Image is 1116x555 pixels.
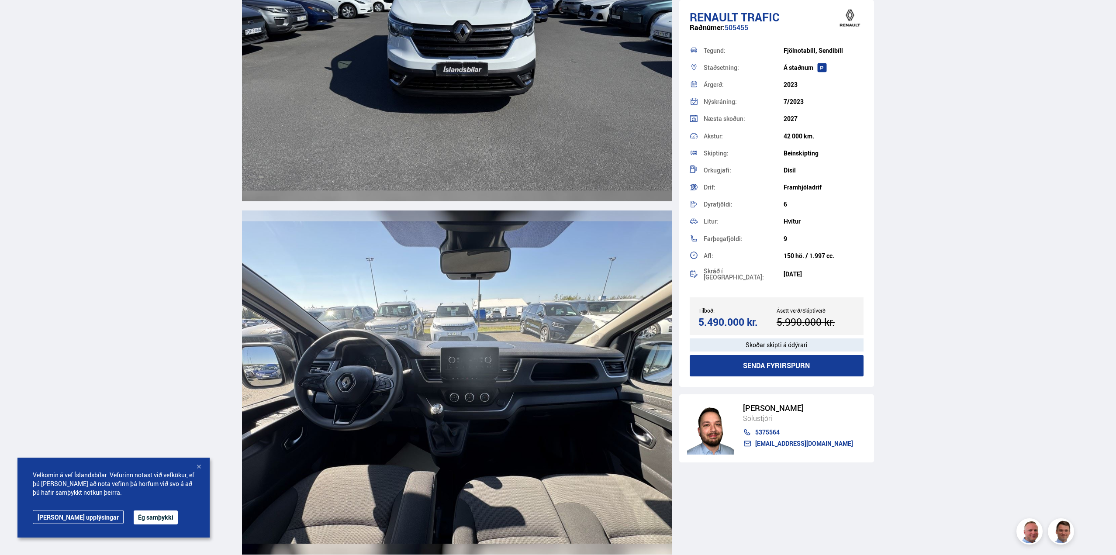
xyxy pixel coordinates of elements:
div: Drif: [704,184,784,190]
span: Renault [690,9,738,25]
a: [EMAIL_ADDRESS][DOMAIN_NAME] [743,440,853,447]
div: 505455 [690,24,864,41]
div: Skráð í [GEOGRAPHIC_DATA]: [704,268,784,280]
div: Fjölnotabíll, Sendibíll [784,47,864,54]
div: Ásett verð/Skiptiverð [777,307,855,314]
div: 2023 [784,81,864,88]
div: Dyrafjöldi: [704,201,784,207]
div: [DATE] [784,271,864,278]
div: Nýskráning: [704,99,784,105]
img: FbJEzSuNWCJXmdc-.webp [1049,520,1075,546]
div: 5.990.000 kr. [777,316,852,328]
img: brand logo [833,4,867,31]
div: Beinskipting [784,150,864,157]
div: 7/2023 [784,98,864,105]
button: Open LiveChat chat widget [7,3,33,30]
span: Raðnúmer: [690,23,725,32]
div: Sölustjóri [743,413,853,424]
div: Litur: [704,218,784,224]
div: Hvítur [784,218,864,225]
div: 9 [784,235,864,242]
div: Árgerð: [704,82,784,88]
div: [PERSON_NAME] [743,403,853,413]
div: 6 [784,201,864,208]
a: 5375564 [743,429,853,436]
div: Skoðar skipti á ódýrari [690,338,864,352]
div: Farþegafjöldi: [704,236,784,242]
div: Á staðnum [784,64,864,71]
img: siFngHWaQ9KaOqBr.png [1018,520,1044,546]
div: Skipting: [704,150,784,156]
div: Tegund: [704,48,784,54]
div: Dísil [784,167,864,174]
div: Tilboð: [698,307,777,314]
span: Trafic [741,9,780,25]
div: 42 000 km. [784,133,864,140]
button: Ég samþykki [134,510,178,524]
button: Senda fyrirspurn [690,355,864,376]
img: nhp88E3Fdnt1Opn2.png [687,402,734,455]
span: Velkomin á vef Íslandsbílar. Vefurinn notast við vefkökur, ef þú [PERSON_NAME] að nota vefinn þá ... [33,471,194,497]
div: Afl: [704,253,784,259]
img: 3195377.jpeg [242,210,672,554]
div: 2027 [784,115,864,122]
div: Staðsetning: [704,65,784,71]
div: Framhjóladrif [784,184,864,191]
div: Akstur: [704,133,784,139]
div: Næsta skoðun: [704,116,784,122]
div: 5.490.000 kr. [698,316,774,328]
div: Orkugjafi: [704,167,784,173]
div: 150 hö. / 1.997 cc. [784,252,864,259]
a: [PERSON_NAME] upplýsingar [33,510,124,524]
